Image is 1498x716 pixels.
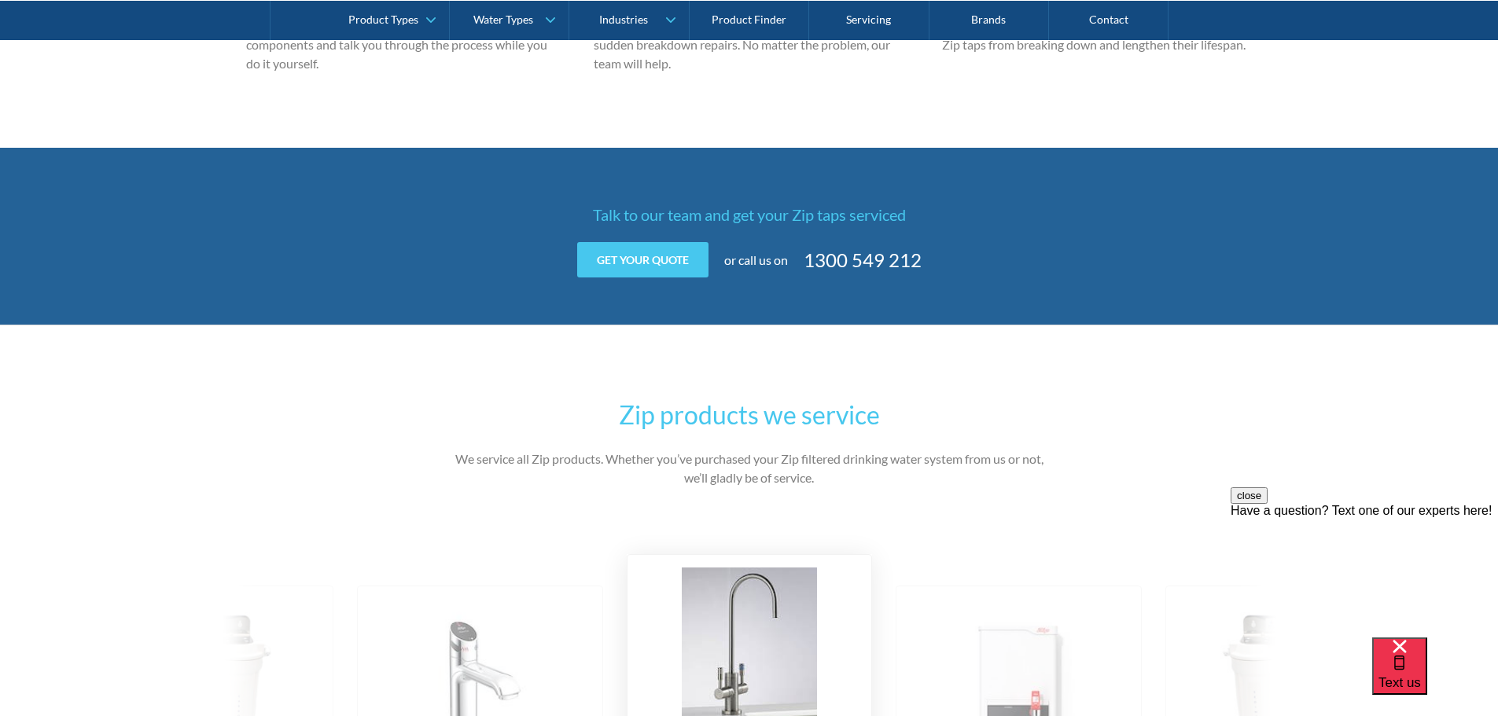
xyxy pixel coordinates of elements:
[599,13,648,26] div: Industries
[804,246,922,274] a: 1300 549 212
[577,242,709,277] a: Get your quote
[443,450,1056,487] p: We service all Zip products. Whether you’ve purchased your Zip filtered drinking water system fro...
[443,396,1056,434] h2: Zip products we service
[724,251,788,270] p: or call us on
[443,203,1056,226] h4: Talk to our team and get your Zip taps serviced
[348,13,418,26] div: Product Types
[1372,637,1498,716] iframe: podium webchat widget bubble
[1231,487,1498,657] iframe: podium webchat widget prompt
[473,13,533,26] div: Water Types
